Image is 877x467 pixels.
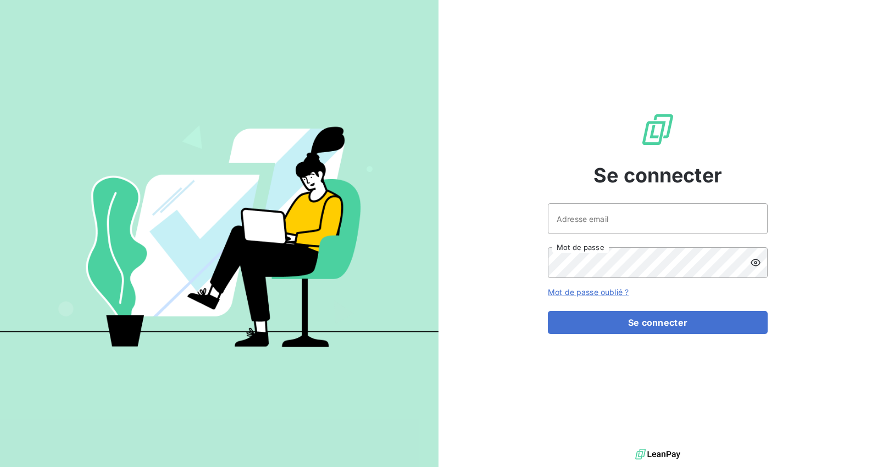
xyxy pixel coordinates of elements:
[548,203,768,234] input: placeholder
[635,446,680,463] img: logo
[548,311,768,334] button: Se connecter
[548,287,629,297] a: Mot de passe oublié ?
[593,160,722,190] span: Se connecter
[640,112,675,147] img: Logo LeanPay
